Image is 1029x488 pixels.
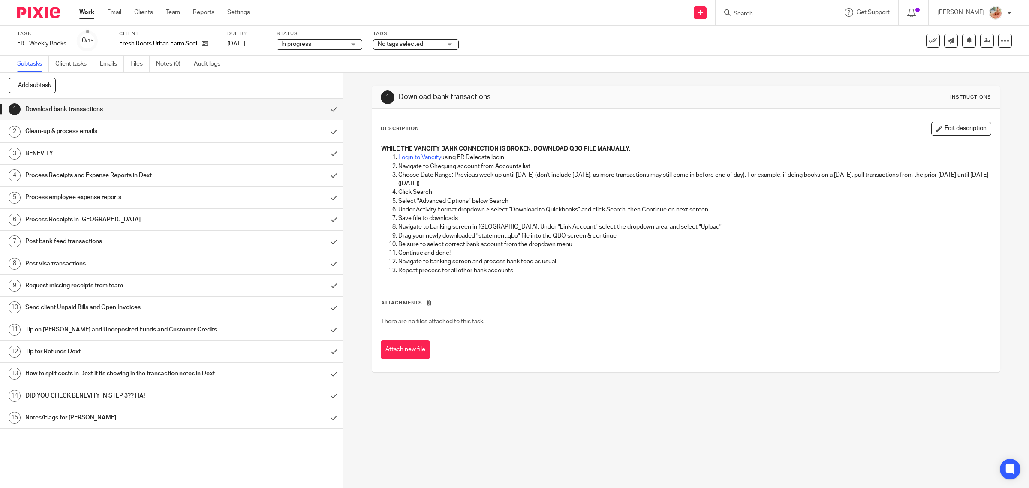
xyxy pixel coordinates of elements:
[399,93,704,102] h1: Download bank transactions
[398,223,991,231] p: Navigate to banking screen in [GEOGRAPHIC_DATA]. Under "Link Account" select the dropdown area, a...
[25,213,220,226] h1: Process Receipts in [GEOGRAPHIC_DATA]
[9,346,21,358] div: 12
[9,78,56,93] button: + Add subtask
[9,126,21,138] div: 2
[9,148,21,160] div: 3
[398,266,991,275] p: Repeat process for all other bank accounts
[25,257,220,270] h1: Post visa transactions
[25,301,220,314] h1: Send client Unpaid Bills and Open Invoices
[193,8,214,17] a: Reports
[9,169,21,181] div: 4
[25,389,220,402] h1: DID YOU CHECK BENEVITY IN STEP 3?? HA!
[166,8,180,17] a: Team
[381,319,484,325] span: There are no files attached to this task.
[398,197,991,205] p: Select "Advanced Options" below Search
[398,240,991,249] p: Be sure to select correct bank account from the dropdown menu
[9,412,21,424] div: 15
[79,8,94,17] a: Work
[381,301,422,305] span: Attachments
[381,340,430,360] button: Attach new file
[398,257,991,266] p: Navigate to banking screen and process bank feed as usual
[25,103,220,116] h1: Download bank transactions
[9,390,21,402] div: 14
[119,39,197,48] p: Fresh Roots Urban Farm Society
[398,205,991,214] p: Under Activity Format dropdown > select "Download to Quickbooks" and click Search, then Continue ...
[55,56,93,72] a: Client tasks
[398,214,991,223] p: Save file to downloads
[378,41,423,47] span: No tags selected
[9,301,21,313] div: 10
[227,8,250,17] a: Settings
[381,125,419,132] p: Description
[9,192,21,204] div: 5
[25,323,220,336] h1: Tip on [PERSON_NAME] and Undeposited Funds and Customer Credits
[9,368,21,380] div: 13
[9,103,21,115] div: 1
[373,30,459,37] label: Tags
[25,345,220,358] h1: Tip for Refunds Dext
[931,122,991,136] button: Edit description
[9,258,21,270] div: 8
[25,147,220,160] h1: BENEVITY
[86,39,93,43] small: /15
[130,56,150,72] a: Files
[119,30,217,37] label: Client
[25,125,220,138] h1: Clean-up & process emails
[398,153,991,162] p: using FR Delegate login
[227,30,266,37] label: Due by
[857,9,890,15] span: Get Support
[398,249,991,257] p: Continue and done!
[17,7,60,18] img: Pixie
[25,367,220,380] h1: How to split costs in Dext if its showing in the transaction notes in Dext
[937,8,984,17] p: [PERSON_NAME]
[398,154,441,160] a: Login to Vancity
[194,56,227,72] a: Audit logs
[281,41,311,47] span: In progress
[381,90,394,104] div: 1
[25,279,220,292] h1: Request missing receipts from team
[9,235,21,247] div: 7
[277,30,362,37] label: Status
[9,324,21,336] div: 11
[134,8,153,17] a: Clients
[9,280,21,292] div: 9
[733,10,810,18] input: Search
[989,6,1002,20] img: MIC.jpg
[17,56,49,72] a: Subtasks
[25,169,220,182] h1: Process Receipts and Expense Reports in Dext
[17,30,66,37] label: Task
[398,171,991,188] p: Choose Date Range: Previous week up until [DATE] (don't include [DATE], as more transactions may ...
[950,94,991,101] div: Instructions
[398,232,991,240] p: Drag your newly downloaded "statement.qbo" file into the QBO screen & continue
[381,146,630,152] strong: WHILE THE VANCITY BANK CONNECTION IS BROKEN, DOWNLOAD QBO FILE MANUALLY:
[17,39,66,48] div: FR - Weekly Books
[82,36,93,45] div: 0
[9,214,21,226] div: 6
[156,56,187,72] a: Notes (0)
[100,56,124,72] a: Emails
[227,41,245,47] span: [DATE]
[25,411,220,424] h1: Notes/Flags for [PERSON_NAME]
[398,162,991,171] p: Navigate to Chequing account from Accounts list
[25,191,220,204] h1: Process employee expense reports
[107,8,121,17] a: Email
[25,235,220,248] h1: Post bank feed transactions
[398,188,991,196] p: Click Search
